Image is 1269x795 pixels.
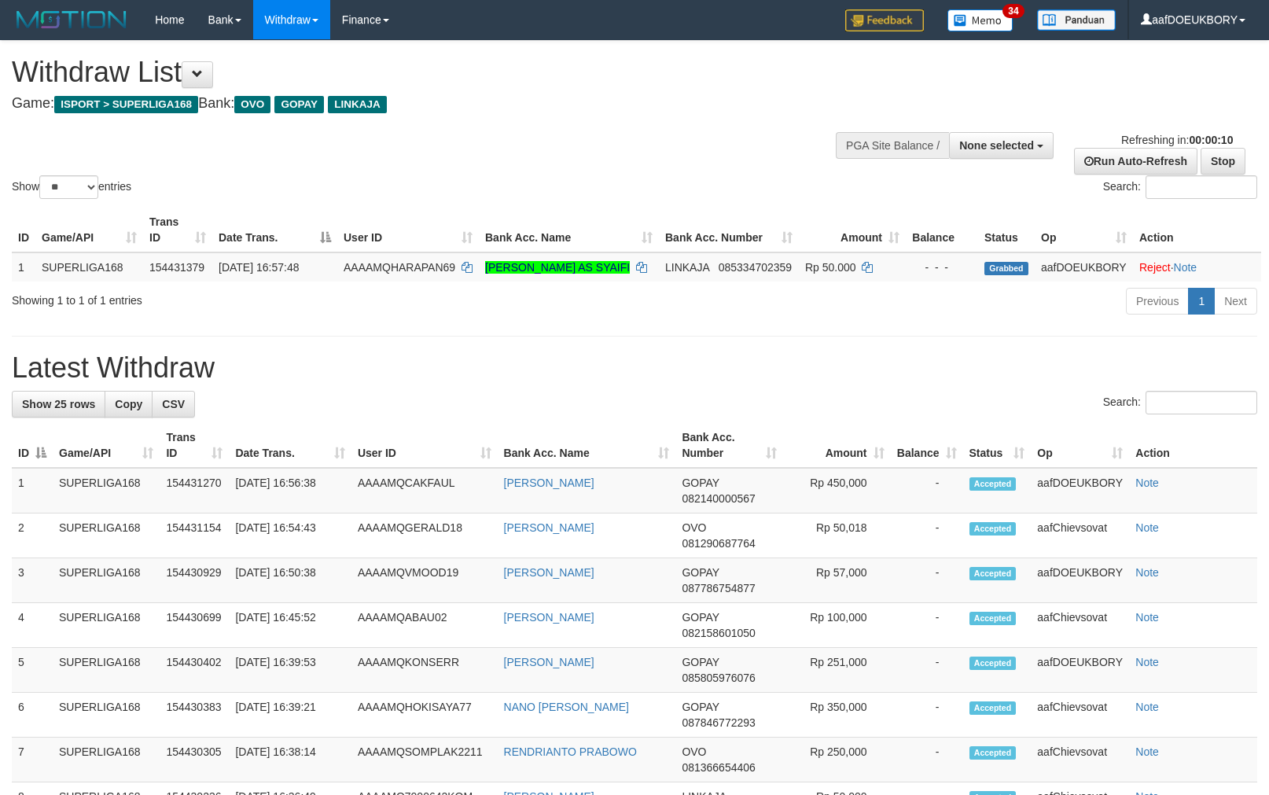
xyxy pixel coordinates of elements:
label: Search: [1103,391,1257,414]
td: 154430383 [160,693,229,738]
th: User ID: activate to sort column ascending [337,208,479,252]
a: CSV [152,391,195,418]
td: 2 [12,513,53,558]
span: GOPAY [682,701,719,713]
a: Note [1135,701,1159,713]
td: 154430929 [160,558,229,603]
td: 3 [12,558,53,603]
span: OVO [682,521,706,534]
a: Show 25 rows [12,391,105,418]
td: SUPERLIGA168 [53,648,160,693]
td: AAAAMQVMOOD19 [351,558,498,603]
td: AAAAMQCAKFAUL [351,468,498,513]
td: SUPERLIGA168 [53,738,160,782]
a: [PERSON_NAME] AS SYAIFI [485,261,630,274]
th: Bank Acc. Name: activate to sort column ascending [498,423,676,468]
td: [DATE] 16:39:53 [229,648,351,693]
td: SUPERLIGA168 [53,603,160,648]
span: Accepted [969,612,1017,625]
span: Accepted [969,567,1017,580]
th: Bank Acc. Name: activate to sort column ascending [479,208,659,252]
span: Copy 082140000567 to clipboard [682,492,755,505]
th: ID: activate to sort column descending [12,423,53,468]
img: Button%20Memo.svg [947,9,1013,31]
td: [DATE] 16:39:21 [229,693,351,738]
a: [PERSON_NAME] [504,477,594,489]
span: ISPORT > SUPERLIGA168 [54,96,198,113]
th: Status: activate to sort column ascending [963,423,1032,468]
th: Bank Acc. Number: activate to sort column ascending [675,423,782,468]
td: AAAAMQGERALD18 [351,513,498,558]
span: GOPAY [682,477,719,489]
th: Bank Acc. Number: activate to sort column ascending [659,208,799,252]
th: ID [12,208,35,252]
th: Trans ID: activate to sort column ascending [143,208,212,252]
span: Accepted [969,522,1017,536]
strong: 00:00:10 [1189,134,1233,146]
img: panduan.png [1037,9,1116,31]
td: SUPERLIGA168 [53,468,160,513]
td: aafDOEUKBORY [1031,558,1129,603]
div: - - - [912,259,972,275]
td: aafChievsovat [1031,738,1129,782]
a: Note [1135,566,1159,579]
td: 1 [12,468,53,513]
span: Rp 50.000 [805,261,856,274]
td: Rp 251,000 [783,648,891,693]
th: Date Trans.: activate to sort column descending [212,208,337,252]
a: Next [1214,288,1257,315]
span: Grabbed [984,262,1028,275]
th: Balance: activate to sort column ascending [891,423,963,468]
td: Rp 50,018 [783,513,891,558]
td: aafChievsovat [1031,693,1129,738]
td: AAAAMQHOKISAYA77 [351,693,498,738]
td: SUPERLIGA168 [53,513,160,558]
a: Note [1135,611,1159,624]
span: Copy 082158601050 to clipboard [682,627,755,639]
td: SUPERLIGA168 [53,558,160,603]
td: 1 [12,252,35,282]
a: Run Auto-Refresh [1074,148,1197,175]
td: aafChievsovat [1031,513,1129,558]
th: Action [1129,423,1257,468]
td: Rp 250,000 [783,738,891,782]
a: [PERSON_NAME] [504,656,594,668]
a: 1 [1188,288,1215,315]
td: Rp 450,000 [783,468,891,513]
td: aafDOEUKBORY [1031,468,1129,513]
span: LINKAJA [665,261,709,274]
span: Copy 085334702359 to clipboard [719,261,792,274]
a: Note [1135,521,1159,534]
td: 6 [12,693,53,738]
span: None selected [959,139,1034,152]
input: Search: [1146,391,1257,414]
span: Copy 081290687764 to clipboard [682,537,755,550]
span: [DATE] 16:57:48 [219,261,299,274]
td: AAAAMQKONSERR [351,648,498,693]
td: 7 [12,738,53,782]
td: AAAAMQABAU02 [351,603,498,648]
th: User ID: activate to sort column ascending [351,423,498,468]
th: Balance [906,208,978,252]
td: · [1133,252,1261,282]
td: Rp 57,000 [783,558,891,603]
span: Copy [115,398,142,410]
td: - [891,558,963,603]
span: Show 25 rows [22,398,95,410]
th: Game/API: activate to sort column ascending [53,423,160,468]
img: Feedback.jpg [845,9,924,31]
td: [DATE] 16:54:43 [229,513,351,558]
th: Date Trans.: activate to sort column ascending [229,423,351,468]
a: Note [1135,745,1159,758]
span: Accepted [969,701,1017,715]
a: Note [1174,261,1197,274]
a: Previous [1126,288,1189,315]
td: - [891,738,963,782]
th: Amount: activate to sort column ascending [799,208,906,252]
td: Rp 100,000 [783,603,891,648]
h1: Withdraw List [12,57,830,88]
a: Note [1135,656,1159,668]
td: - [891,468,963,513]
td: 154430305 [160,738,229,782]
td: Rp 350,000 [783,693,891,738]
